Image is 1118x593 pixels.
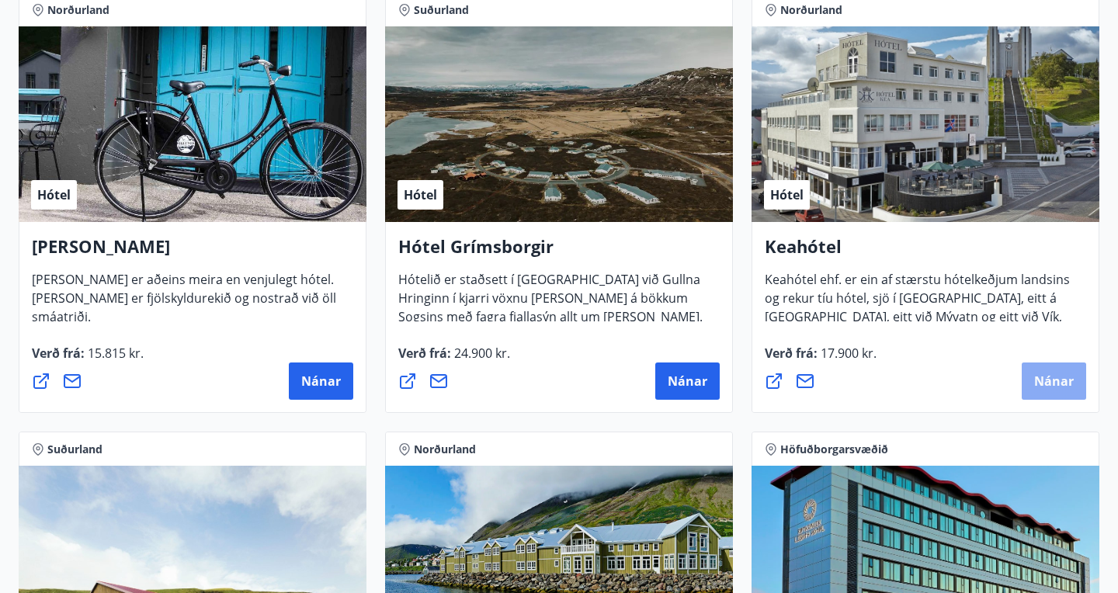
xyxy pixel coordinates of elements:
button: Nánar [655,362,720,400]
span: Suðurland [414,2,469,18]
span: 17.900 kr. [818,345,877,362]
span: Norðurland [47,2,109,18]
span: Hótel [770,186,804,203]
span: Nánar [301,373,341,390]
span: Hótelið er staðsett í [GEOGRAPHIC_DATA] við Gullna Hringinn í kjarri vöxnu [PERSON_NAME] á bökkum... [398,271,703,375]
span: Norðurland [780,2,842,18]
span: [PERSON_NAME] er aðeins meira en venjulegt hótel. [PERSON_NAME] er fjölskyldurekið og nostrað við... [32,271,336,338]
span: Verð frá : [765,345,877,374]
span: Nánar [668,373,707,390]
span: Nánar [1034,373,1074,390]
span: Verð frá : [32,345,144,374]
h4: Keahótel [765,234,1086,270]
h4: Hótel Grímsborgir [398,234,720,270]
span: Hótel [404,186,437,203]
span: Suðurland [47,442,102,457]
h4: [PERSON_NAME] [32,234,353,270]
span: Höfuðborgarsvæðið [780,442,888,457]
span: 15.815 kr. [85,345,144,362]
span: Hótel [37,186,71,203]
span: Norðurland [414,442,476,457]
button: Nánar [1022,362,1086,400]
span: Keahótel ehf. er ein af stærstu hótelkeðjum landsins og rekur tíu hótel, sjö í [GEOGRAPHIC_DATA],... [765,271,1070,375]
span: Verð frá : [398,345,510,374]
button: Nánar [289,362,353,400]
span: 24.900 kr. [451,345,510,362]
